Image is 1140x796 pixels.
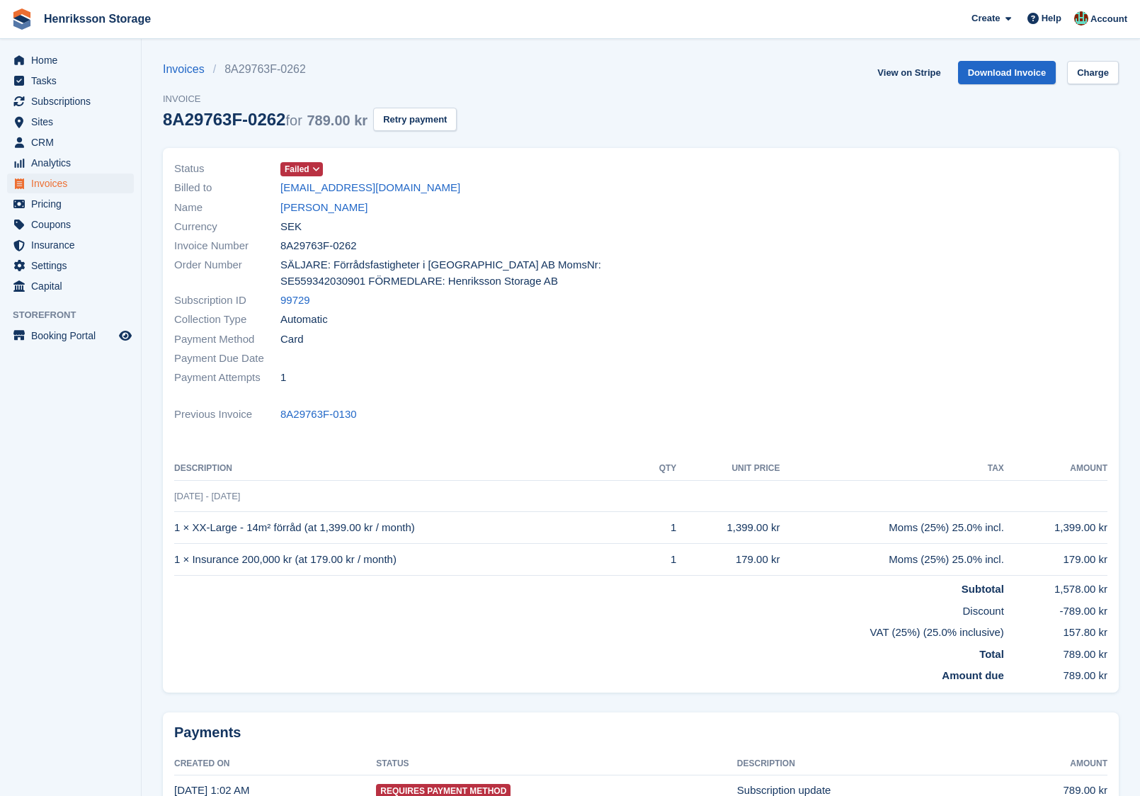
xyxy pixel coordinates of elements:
span: Billed to [174,180,280,196]
a: menu [7,174,134,193]
span: Coupons [31,215,116,234]
a: [EMAIL_ADDRESS][DOMAIN_NAME] [280,180,460,196]
td: 179.00 kr [676,544,780,576]
span: Booking Portal [31,326,116,346]
td: 157.80 kr [1004,619,1107,641]
span: SEK [280,219,302,235]
span: Card [280,331,304,348]
a: menu [7,71,134,91]
a: Failed [280,161,323,177]
th: QTY [642,457,676,480]
span: 789.00 kr [307,113,367,128]
a: Download Invoice [958,61,1056,84]
span: Name [174,200,280,216]
span: Previous Invoice [174,406,280,423]
span: Account [1090,12,1127,26]
strong: Total [979,648,1004,660]
div: 8A29763F-0262 [163,110,367,129]
a: menu [7,235,134,255]
a: menu [7,256,134,275]
th: Status [376,753,736,775]
th: Tax [780,457,1003,480]
a: View on Stripe [872,61,946,84]
span: CRM [31,132,116,152]
td: 789.00 kr [1004,641,1107,663]
th: Unit Price [676,457,780,480]
a: 8A29763F-0130 [280,406,357,423]
span: Sites [31,112,116,132]
td: VAT (25%) (25.0% inclusive) [174,619,1004,641]
span: Order Number [174,257,280,289]
span: Tasks [31,71,116,91]
a: Invoices [163,61,213,78]
a: menu [7,132,134,152]
th: Created On [174,753,376,775]
th: Description [174,457,642,480]
strong: Subtotal [962,583,1004,595]
span: 8A29763F-0262 [280,238,357,254]
img: Isak Martinelle [1074,11,1088,25]
span: Help [1042,11,1061,25]
span: Create [971,11,1000,25]
div: Moms (25%) 25.0% incl. [780,520,1003,536]
nav: breadcrumbs [163,61,457,78]
span: Failed [285,163,309,176]
span: Currency [174,219,280,235]
a: menu [7,112,134,132]
h2: Payments [174,724,1107,741]
td: -789.00 kr [1004,598,1107,620]
td: 789.00 kr [1004,662,1107,684]
a: Preview store [117,327,134,344]
td: 1,578.00 kr [1004,576,1107,598]
span: Invoices [31,174,116,193]
span: Payment Due Date [174,351,280,367]
strong: Amount due [942,669,1004,681]
span: Automatic [280,312,328,328]
a: menu [7,91,134,111]
td: 1 × XX-Large - 14m² förråd (at 1,399.00 kr / month) [174,512,642,544]
a: 99729 [280,292,310,309]
a: [PERSON_NAME] [280,200,367,216]
span: Analytics [31,153,116,173]
span: Collection Type [174,312,280,328]
span: Status [174,161,280,177]
th: Amount [988,753,1107,775]
td: Discount [174,598,1004,620]
span: [DATE] - [DATE] [174,491,240,501]
span: for [285,113,302,128]
span: Pricing [31,194,116,214]
th: Description [737,753,988,775]
span: Settings [31,256,116,275]
div: Moms (25%) 25.0% incl. [780,552,1003,568]
td: 1,399.00 kr [676,512,780,544]
td: 1,399.00 kr [1004,512,1107,544]
a: menu [7,326,134,346]
span: Insurance [31,235,116,255]
button: Retry payment [373,108,457,131]
span: Subscription ID [174,292,280,309]
a: Charge [1067,61,1119,84]
td: 179.00 kr [1004,544,1107,576]
td: 1 [642,512,676,544]
img: stora-icon-8386f47178a22dfd0bd8f6a31ec36ba5ce8667c1dd55bd0f319d3a0aa187defe.svg [11,8,33,30]
span: Payment Attempts [174,370,280,386]
span: Subscriptions [31,91,116,111]
span: Payment Method [174,331,280,348]
a: menu [7,50,134,70]
span: Invoice Number [174,238,280,254]
a: menu [7,194,134,214]
span: SÄLJARE: Förrådsfastigheter i [GEOGRAPHIC_DATA] AB MomsNr: SE559342030901 FÖRMEDLARE: Henriksson ... [280,257,632,289]
a: menu [7,215,134,234]
a: Henriksson Storage [38,7,156,30]
time: 2025-09-07 23:02:29 UTC [174,784,249,796]
span: Storefront [13,308,141,322]
td: 1 [642,544,676,576]
th: Amount [1004,457,1107,480]
span: Invoice [163,92,457,106]
span: Capital [31,276,116,296]
a: menu [7,153,134,173]
td: 1 × Insurance 200,000 kr (at 179.00 kr / month) [174,544,642,576]
span: 1 [280,370,286,386]
a: menu [7,276,134,296]
span: Home [31,50,116,70]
